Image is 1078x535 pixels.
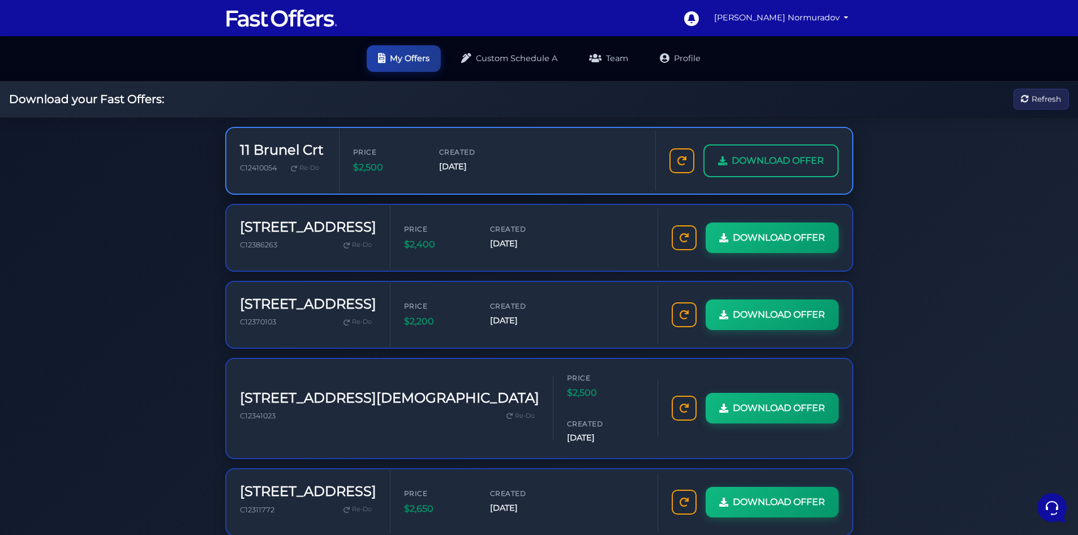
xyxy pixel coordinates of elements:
span: DOWNLOAD OFFER [733,307,825,322]
span: $2,200 [404,314,472,329]
a: Custom Schedule A [450,45,569,72]
span: C12370103 [240,318,276,326]
span: C12311772 [240,506,274,514]
span: $2,400 [404,237,472,252]
a: Team [578,45,639,72]
a: Re-Do [339,315,376,329]
a: Re-Do [339,502,376,517]
span: Created [490,488,558,499]
span: [DATE] [490,502,558,515]
a: Profile [648,45,712,72]
span: Re-Do [299,163,319,173]
span: $2,500 [353,160,421,175]
a: DOWNLOAD OFFER [706,393,839,423]
button: Refresh [1013,89,1069,110]
span: C12386263 [240,241,277,249]
button: Messages [79,363,148,390]
h2: Download your Fast Offers: [9,92,164,106]
span: Price [567,373,635,383]
a: Open Help Center [141,159,208,168]
span: Created [490,301,558,311]
span: [DATE] [490,237,558,250]
img: dark [18,82,41,104]
span: Find an Answer [18,159,77,168]
a: [PERSON_NAME] Normuradov [710,7,853,29]
a: DOWNLOAD OFFER [703,144,839,177]
p: Help [175,379,190,390]
a: DOWNLOAD OFFER [706,299,839,330]
span: Re-Do [352,317,372,327]
button: Help [148,363,217,390]
span: $2,650 [404,502,472,516]
iframe: Customerly Messenger Launcher [1035,491,1069,525]
button: Home [9,363,79,390]
span: DOWNLOAD OFFER [733,401,825,416]
h3: [STREET_ADDRESS] [240,483,376,500]
h3: [STREET_ADDRESS] [240,296,376,313]
a: Re-Do [286,161,324,176]
img: dark [36,82,59,104]
a: Re-Do [339,238,376,252]
span: Re-Do [352,240,372,250]
p: Home [34,379,53,390]
span: DOWNLOAD OFFER [733,495,825,510]
a: DOWNLOAD OFFER [706,487,839,517]
span: Re-Do [515,411,535,421]
span: Re-Do [352,504,372,515]
input: Search for an Article... [25,183,185,194]
h2: Hello [PERSON_NAME] 👋 [9,9,190,45]
span: Created [567,418,635,429]
span: C12341023 [240,412,276,420]
span: C12410054 [240,164,277,172]
span: Price [404,301,472,311]
span: [DATE] [490,314,558,327]
h3: [STREET_ADDRESS][DEMOGRAPHIC_DATA] [240,390,539,406]
button: Start a Conversation [18,113,208,136]
h3: 11 Brunel Crt [240,142,324,159]
span: DOWNLOAD OFFER [733,230,825,245]
h3: [STREET_ADDRESS] [240,219,376,236]
span: Your Conversations [18,63,92,72]
span: Refresh [1032,93,1061,105]
span: DOWNLOAD OFFER [732,153,824,168]
span: Created [439,147,507,157]
span: $2,500 [567,386,635,400]
span: Price [353,147,421,157]
a: My Offers [367,45,441,72]
span: Created [490,224,558,234]
p: Messages [97,379,130,390]
a: Re-Do [502,409,539,423]
a: DOWNLOAD OFFER [706,222,839,253]
span: [DATE] [439,160,507,173]
span: [DATE] [567,431,635,444]
span: Price [404,224,472,234]
span: Start a Conversation [81,120,158,129]
span: Price [404,488,472,499]
a: See all [183,63,208,72]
